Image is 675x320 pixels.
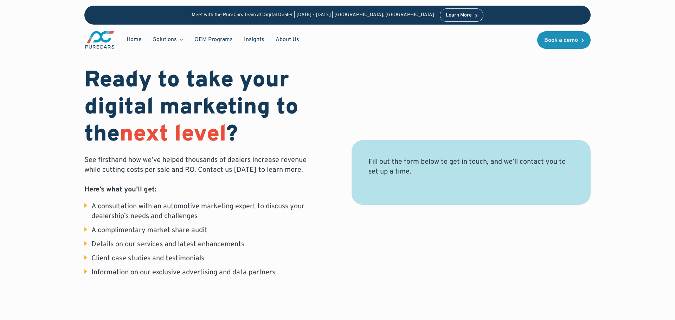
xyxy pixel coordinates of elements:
div: Book a demo [544,38,578,43]
span: next level [120,120,226,149]
a: OEM Programs [189,33,238,46]
div: Solutions [153,36,177,44]
a: About Us [270,33,305,46]
a: Home [121,33,147,46]
div: Fill out the form below to get in touch, and we’ll contact you to set up a time. [368,157,574,177]
div: Information on our exclusive advertising and data partners [91,268,275,277]
a: Insights [238,33,270,46]
div: A consultation with an automotive marketing expert to discuss your dealership’s needs and challenges [91,202,323,221]
strong: Here’s what you’ll get: [84,185,156,194]
p: See firsthand how we’ve helped thousands of dealers increase revenue while cutting costs per sale... [84,155,323,195]
img: purecars logo [84,30,115,50]
div: A complimentary market share audit [91,226,207,235]
a: Learn More [440,8,483,22]
a: Book a demo [537,31,591,49]
div: Learn More [446,13,472,18]
div: Client case studies and testimonials [91,254,204,263]
h1: Ready to take your digital marketing to the ? [84,67,323,148]
p: Meet with the PureCars Team at Digital Dealer | [DATE] - [DATE] | [GEOGRAPHIC_DATA], [GEOGRAPHIC_... [192,12,434,18]
div: Details on our services and latest enhancements [91,240,244,249]
a: main [84,30,115,50]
